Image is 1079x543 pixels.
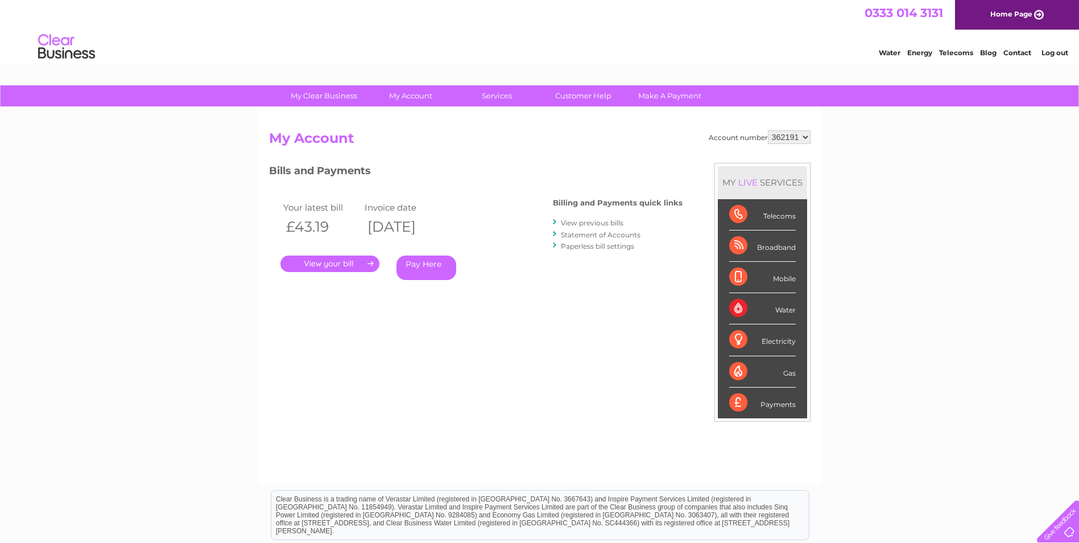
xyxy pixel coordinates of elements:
[561,231,640,239] a: Statement of Accounts
[277,85,371,106] a: My Clear Business
[1003,48,1031,57] a: Contact
[729,356,796,388] div: Gas
[729,324,796,356] div: Electricity
[907,48,932,57] a: Energy
[269,130,811,152] h2: My Account
[271,6,809,55] div: Clear Business is a trading name of Verastar Limited (registered in [GEOGRAPHIC_DATA] No. 3667643...
[536,85,630,106] a: Customer Help
[38,30,96,64] img: logo.png
[561,219,623,227] a: View previous bills
[561,242,634,250] a: Paperless bill settings
[1041,48,1068,57] a: Log out
[362,215,444,238] th: [DATE]
[280,215,362,238] th: £43.19
[729,388,796,418] div: Payments
[363,85,457,106] a: My Account
[729,231,796,262] div: Broadband
[718,166,807,199] div: MY SERVICES
[280,200,362,215] td: Your latest bill
[980,48,997,57] a: Blog
[553,199,683,207] h4: Billing and Payments quick links
[450,85,544,106] a: Services
[362,200,444,215] td: Invoice date
[736,177,760,188] div: LIVE
[879,48,900,57] a: Water
[939,48,973,57] a: Telecoms
[269,163,683,183] h3: Bills and Payments
[729,293,796,324] div: Water
[280,256,379,272] a: .
[709,130,811,144] div: Account number
[865,6,943,20] a: 0333 014 3131
[396,256,456,280] a: Pay Here
[729,199,796,231] div: Telecoms
[729,262,796,293] div: Mobile
[623,85,717,106] a: Make A Payment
